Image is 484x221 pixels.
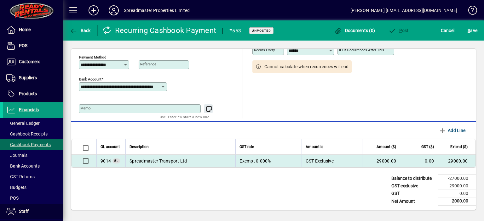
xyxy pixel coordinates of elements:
[439,125,466,135] span: Add Line
[84,5,104,16] button: Add
[350,5,457,15] div: [PERSON_NAME] [EMAIL_ADDRESS][DOMAIN_NAME]
[388,175,438,182] td: Balance to distribute
[441,25,455,36] span: Cancel
[3,161,63,171] a: Bank Accounts
[468,25,477,36] span: ave
[19,107,39,112] span: Financials
[399,28,402,33] span: P
[79,55,107,59] mat-label: Payment method
[3,129,63,139] a: Cashbook Receipts
[387,25,410,36] button: Post
[6,142,51,147] span: Cashbook Payments
[264,64,349,70] span: Cannot calculate when recurrences will end
[439,25,456,36] button: Cancel
[101,158,111,164] span: Spreadmaster Transport Ltd
[400,155,438,167] td: 0.00
[468,28,470,33] span: S
[334,28,375,33] span: Documents (0)
[19,91,37,96] span: Products
[3,150,63,161] a: Journals
[3,182,63,193] a: Budgets
[239,143,254,150] span: GST rate
[436,125,468,136] button: Add Line
[19,27,31,32] span: Home
[450,143,468,150] span: Extend ($)
[464,1,476,22] a: Knowledge Base
[6,196,19,201] span: POS
[254,48,275,52] mat-label: Recurs every
[235,155,301,167] td: Exempt 0.000%
[101,143,120,150] span: GL account
[3,204,63,219] a: Staff
[332,25,377,36] button: Documents (0)
[302,155,362,167] td: GST Exclusive
[130,143,149,150] span: Description
[3,38,63,54] a: POS
[3,193,63,203] a: POS
[19,209,29,214] span: Staff
[229,26,241,36] div: #553
[438,175,476,182] td: -27000.00
[114,159,118,163] span: GL
[80,106,91,110] mat-label: Memo
[3,54,63,70] a: Customers
[388,182,438,190] td: GST exclusive
[6,121,40,126] span: General Ledger
[438,155,475,167] td: 29000.00
[104,5,124,16] button: Profile
[362,155,400,167] td: 29000.00
[3,139,63,150] a: Cashbook Payments
[6,131,48,136] span: Cashbook Receipts
[3,22,63,38] a: Home
[3,70,63,86] a: Suppliers
[377,143,396,150] span: Amount ($)
[3,171,63,182] a: GST Returns
[125,155,235,167] td: Spreadmaster Transport Ltd
[438,197,476,205] td: 2000.00
[306,143,323,150] span: Amount is
[388,28,409,33] span: ost
[63,25,98,36] app-page-header-button: Back
[3,86,63,102] a: Products
[6,174,35,179] span: GST Returns
[438,182,476,190] td: 29000.00
[79,77,101,81] mat-label: Bank Account
[6,185,26,190] span: Budgets
[252,29,271,33] span: Unposted
[6,163,40,169] span: Bank Accounts
[19,43,27,48] span: POS
[19,75,37,80] span: Suppliers
[6,153,27,158] span: Journals
[388,190,438,197] td: GST
[140,62,156,66] mat-label: Reference
[421,143,434,150] span: GST ($)
[124,5,190,15] div: Spreadmaster Properties Limited
[70,28,91,33] span: Back
[102,25,216,36] div: Recurring Cashbook Payment
[68,25,92,36] button: Back
[466,25,479,36] button: Save
[3,118,63,129] a: General Ledger
[388,197,438,205] td: Net Amount
[160,113,209,120] mat-hint: Use 'Enter' to start a new line
[438,190,476,197] td: 0.00
[19,59,40,64] span: Customers
[339,48,384,52] mat-label: # of occurrences after this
